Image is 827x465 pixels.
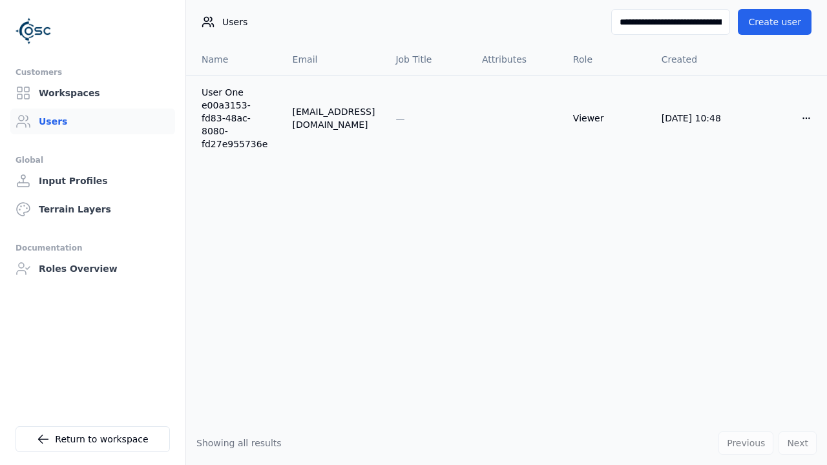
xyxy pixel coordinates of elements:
img: Logo [16,13,52,49]
a: Roles Overview [10,256,175,282]
th: Created [651,44,740,75]
a: User One e00a3153-fd83-48ac-8080-fd27e955736e [202,86,272,150]
a: Users [10,108,175,134]
span: Showing all results [196,438,282,448]
div: Viewer [573,112,641,125]
div: Customers [16,65,170,80]
span: Users [222,15,247,28]
th: Job Title [385,44,472,75]
button: Create user [738,9,811,35]
a: Return to workspace [16,426,170,452]
a: Input Profiles [10,168,175,194]
a: Terrain Layers [10,196,175,222]
th: Email [282,44,386,75]
span: — [395,113,404,123]
a: Workspaces [10,80,175,106]
th: Attributes [472,44,563,75]
div: Documentation [16,240,170,256]
th: Name [186,44,282,75]
div: Global [16,152,170,168]
div: [DATE] 10:48 [662,112,730,125]
div: [EMAIL_ADDRESS][DOMAIN_NAME] [293,105,375,131]
th: Role [563,44,651,75]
